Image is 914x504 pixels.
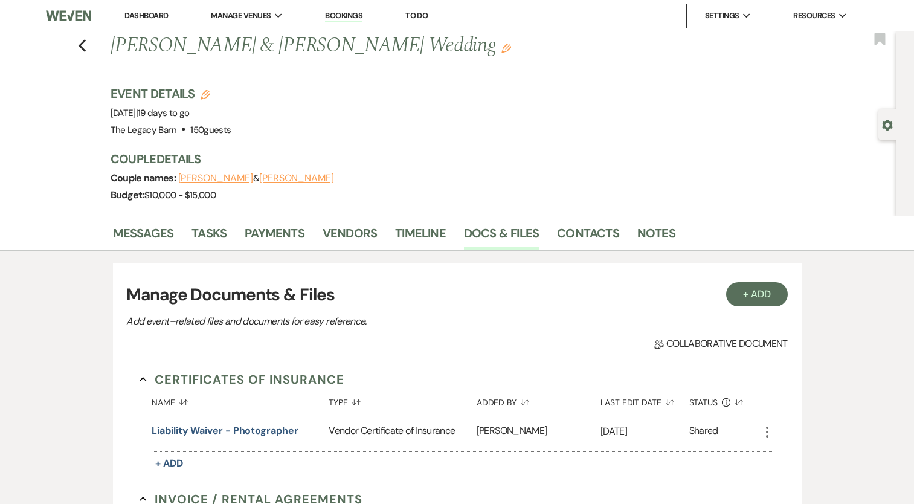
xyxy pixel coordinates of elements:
button: + Add [152,455,187,472]
span: The Legacy Barn [111,124,176,136]
button: Added By [477,389,600,412]
span: [DATE] [111,107,190,119]
a: Messages [113,224,174,250]
span: 19 days to go [138,107,190,119]
a: Vendors [323,224,377,250]
a: Tasks [191,224,227,250]
h3: Event Details [111,85,231,102]
p: Add event–related files and documents for easy reference. [126,314,549,329]
button: Certificates of Insurance [140,370,344,389]
a: Contacts [557,224,619,250]
button: Open lead details [882,118,893,130]
a: Timeline [395,224,446,250]
span: Collaborative document [654,337,787,351]
button: Type [329,389,476,412]
a: Docs & Files [464,224,539,250]
h3: Manage Documents & Files [126,282,787,308]
div: Vendor Certificate of Insurance [329,412,476,451]
span: Manage Venues [211,10,271,22]
p: [DATE] [600,424,689,439]
button: Liability Waiver - Photographer [152,424,298,438]
img: Weven Logo [46,3,91,28]
button: [PERSON_NAME] [259,173,334,183]
button: Name [152,389,329,412]
span: + Add [155,457,183,470]
span: 150 guests [190,124,231,136]
a: Bookings [325,10,362,22]
h1: [PERSON_NAME] & [PERSON_NAME] Wedding [111,31,652,60]
span: Couple names: [111,172,178,184]
button: + Add [726,282,788,306]
span: Resources [793,10,835,22]
span: Settings [705,10,739,22]
span: Status [689,398,718,407]
a: Dashboard [124,10,168,21]
a: Notes [637,224,675,250]
span: Budget: [111,189,145,201]
a: Payments [245,224,304,250]
span: $10,000 - $15,000 [144,189,216,201]
span: & [178,172,334,184]
button: Status [689,389,760,412]
h3: Couple Details [111,150,787,167]
button: [PERSON_NAME] [178,173,253,183]
button: Last Edit Date [600,389,689,412]
div: [PERSON_NAME] [477,412,600,451]
button: Edit [501,42,511,53]
span: | [136,107,190,119]
div: Shared [689,424,718,440]
a: To Do [405,10,428,21]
